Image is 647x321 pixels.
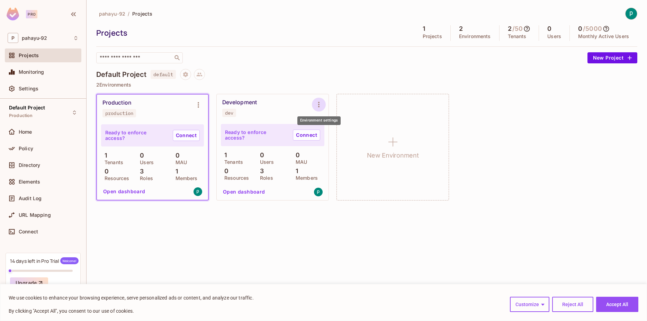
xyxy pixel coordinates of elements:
[136,160,154,165] p: Users
[105,130,167,141] p: Ready to enforce access?
[314,188,323,196] img: pahaya62@gmail.com
[9,105,45,110] span: Default Project
[257,175,273,181] p: Roles
[180,72,191,79] span: Project settings
[96,70,146,79] h4: Default Project
[9,294,254,302] p: We use cookies to enhance your browsing experience, serve personalized ads or content, and analyz...
[221,175,249,181] p: Resources
[225,130,287,141] p: Ready to enforce access?
[312,98,326,112] button: Environment settings
[10,277,48,288] button: Upgrade
[96,28,411,38] div: Projects
[508,25,512,32] h5: 2
[596,297,638,312] button: Accept All
[96,82,637,88] p: 2 Environments
[257,152,264,159] p: 0
[101,152,107,159] p: 1
[257,168,264,175] p: 3
[292,159,307,165] p: MAU
[297,116,341,125] div: Environment settings
[151,70,176,79] span: default
[292,175,318,181] p: Members
[172,160,187,165] p: MAU
[221,159,243,165] p: Tenants
[8,33,18,43] span: P
[293,130,320,141] a: Connect
[547,25,551,32] h5: 0
[225,110,233,116] div: dev
[222,99,257,106] div: Development
[99,10,125,17] span: pahayu-92
[221,168,228,175] p: 0
[367,150,419,161] h1: New Environment
[9,307,254,315] p: By clicking "Accept All", you consent to our use of cookies.
[19,196,42,201] span: Audit Log
[128,10,129,17] li: /
[19,179,40,185] span: Elements
[583,25,602,32] h5: / 5000
[423,25,425,32] h5: 1
[423,34,442,39] p: Projects
[191,98,205,112] button: Environment settings
[547,34,561,39] p: Users
[101,176,129,181] p: Resources
[292,152,300,159] p: 0
[9,113,33,118] span: Production
[257,159,274,165] p: Users
[132,10,152,17] span: Projects
[172,168,178,175] p: 1
[626,8,637,19] img: pahayu
[102,99,131,106] div: Production
[26,10,37,18] div: Pro
[7,8,19,20] img: SReyMgAAAABJRU5ErkJggg==
[22,35,47,41] span: Workspace: pahayu-92
[220,186,268,197] button: Open dashboard
[10,257,79,264] div: 14 days left in Pro Trial
[19,129,32,135] span: Home
[101,160,123,165] p: Tenants
[172,152,180,159] p: 0
[19,146,33,151] span: Policy
[292,168,298,175] p: 1
[552,297,593,312] button: Reject All
[173,130,200,141] a: Connect
[101,168,109,175] p: 0
[19,53,39,58] span: Projects
[578,25,582,32] h5: 0
[19,229,38,234] span: Connect
[172,176,198,181] p: Members
[221,152,227,159] p: 1
[512,25,523,32] h5: / 50
[510,297,549,312] button: Customize
[578,34,629,39] p: Monthly Active Users
[19,69,44,75] span: Monitoring
[60,257,79,264] span: Welcome!
[194,187,202,196] img: pahaya62@gmail.com
[19,212,51,218] span: URL Mapping
[136,176,153,181] p: Roles
[100,186,148,197] button: Open dashboard
[19,162,40,168] span: Directory
[105,110,133,116] div: production
[136,168,144,175] p: 3
[136,152,144,159] p: 0
[587,52,637,63] button: New Project
[19,86,38,91] span: Settings
[459,34,491,39] p: Environments
[459,25,463,32] h5: 2
[508,34,527,39] p: Tenants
